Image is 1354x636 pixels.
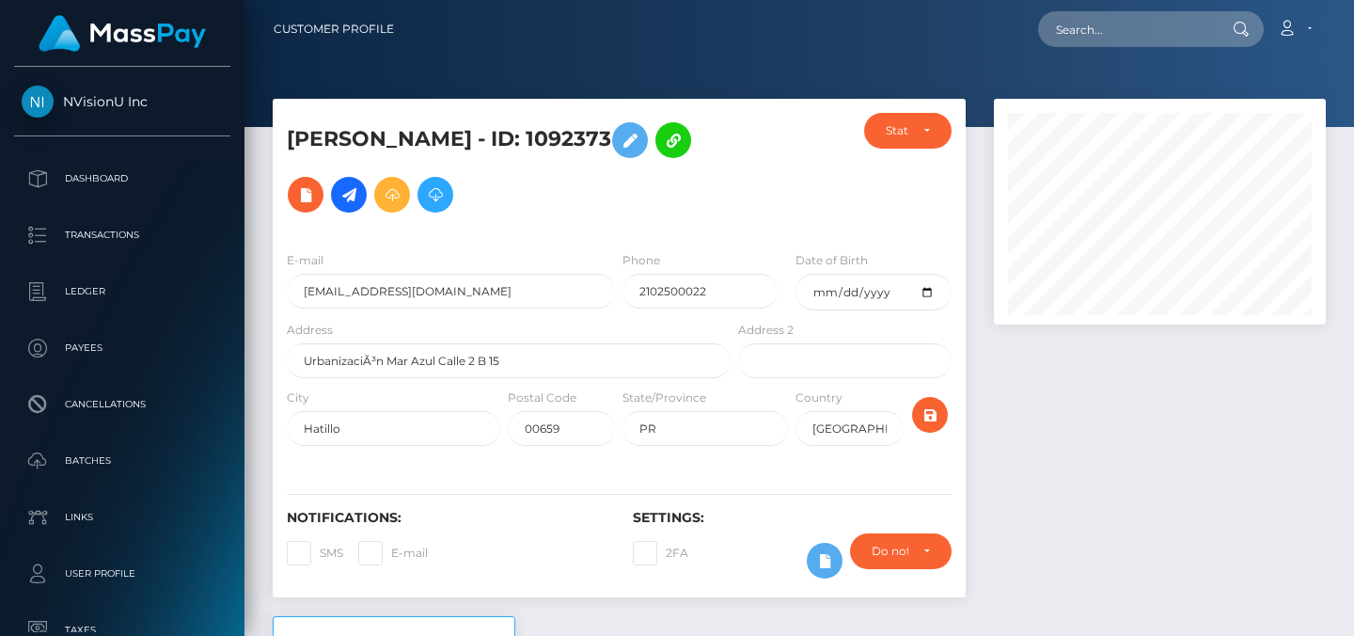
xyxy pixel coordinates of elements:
[795,252,868,269] label: Date of Birth
[508,390,576,406] label: Postal Code
[14,494,230,541] a: Links
[795,390,842,406] label: Country
[22,221,223,249] p: Transactions
[850,533,952,569] button: Do not require
[287,113,720,222] h5: [PERSON_NAME] - ID: 1092373
[22,278,223,306] p: Ledger
[358,541,428,565] label: E-mail
[738,322,794,339] label: Address 2
[14,155,230,202] a: Dashboard
[22,560,223,588] p: User Profile
[287,322,333,339] label: Address
[22,334,223,362] p: Payees
[274,9,394,49] a: Customer Profile
[14,437,230,485] a: Batches
[22,390,223,419] p: Cancellations
[622,252,660,269] label: Phone
[1038,11,1215,47] input: Search...
[39,15,206,52] img: MassPay Logo
[22,165,223,193] p: Dashboard
[22,503,223,532] p: Links
[14,268,230,315] a: Ledger
[14,93,230,110] span: NVisionU Inc
[287,541,343,565] label: SMS
[287,510,605,526] h6: Notifications:
[633,510,951,526] h6: Settings:
[14,550,230,597] a: User Profile
[287,252,323,269] label: E-mail
[22,86,54,118] img: NVisionU Inc
[864,113,952,149] button: Status
[14,325,230,372] a: Payees
[331,177,367,213] a: Initiate Payout
[22,447,223,475] p: Batches
[872,544,908,559] div: Do not require
[633,541,688,565] label: 2FA
[14,212,230,259] a: Transactions
[886,123,908,138] div: Status
[622,390,706,406] label: State/Province
[14,381,230,428] a: Cancellations
[287,390,309,406] label: City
